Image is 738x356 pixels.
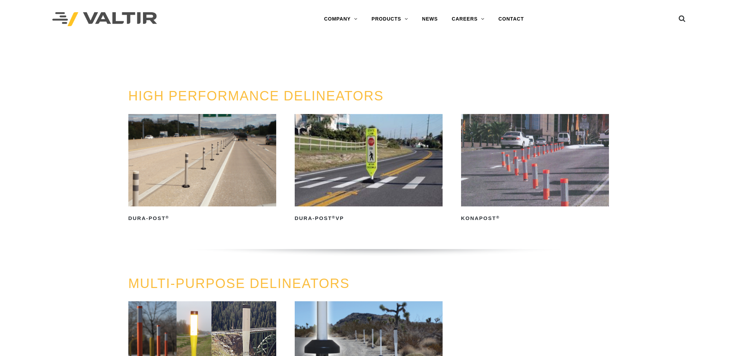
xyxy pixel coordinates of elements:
[461,114,609,224] a: KonaPost®
[173,48,221,57] a: PRODUCTS
[332,215,336,219] sup: ®
[415,12,445,26] a: NEWS
[295,114,443,224] a: Dura-Post®VP
[166,215,169,219] sup: ®
[128,213,277,224] h2: Dura-Post
[295,213,443,224] h2: Dura-Post VP
[445,12,491,26] a: CAREERS
[224,48,285,57] span: DELINEATORS
[496,215,500,219] sup: ®
[52,12,157,26] img: Valtir
[128,89,384,103] a: HIGH PERFORMANCE DELINEATORS
[128,114,277,224] a: Dura-Post®
[491,12,531,26] a: CONTACT
[317,12,364,26] a: COMPANY
[364,12,415,26] a: PRODUCTS
[128,276,350,291] a: MULTI-PURPOSE DELINEATORS
[461,213,609,224] h2: KonaPost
